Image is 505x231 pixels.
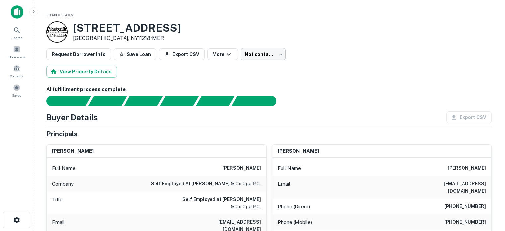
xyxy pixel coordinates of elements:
[278,164,301,172] p: Full Name
[52,180,74,188] p: Company
[73,22,181,34] h3: [STREET_ADDRESS]
[444,203,486,211] h6: [PHONE_NUMBER]
[46,86,492,93] h6: AI fulfillment process complete.
[2,62,31,80] a: Contacts
[444,218,486,226] h6: [PHONE_NUMBER]
[152,35,164,41] a: MER
[2,43,31,61] a: Borrowers
[88,96,127,106] div: Your request is received and processing...
[11,35,22,40] span: Search
[207,48,238,60] button: More
[52,164,76,172] p: Full Name
[2,24,31,42] a: Search
[232,96,284,106] div: AI fulfillment process complete.
[46,66,117,78] button: View Property Details
[114,48,156,60] button: Save Loan
[448,164,486,172] h6: [PERSON_NAME]
[151,180,261,188] h6: self employed at [PERSON_NAME] & co cpa p.c.
[39,96,88,106] div: Sending borrower request to AI...
[278,218,312,226] p: Phone (Mobile)
[278,180,290,195] p: Email
[159,48,205,60] button: Export CSV
[12,93,22,98] span: Saved
[46,129,78,139] h5: Principals
[46,111,98,123] h4: Buyer Details
[181,196,261,210] h6: Self Employed at [PERSON_NAME] & Co Cpa P.C.
[472,178,505,210] iframe: Chat Widget
[52,147,94,155] h6: [PERSON_NAME]
[46,13,73,17] span: Loan Details
[10,73,23,79] span: Contacts
[196,96,234,106] div: Principals found, still searching for contact information. This may take time...
[241,48,286,60] div: Not contacted
[52,196,63,210] p: Title
[73,34,181,42] p: [GEOGRAPHIC_DATA], NY11218 •
[124,96,163,106] div: Documents found, AI parsing details...
[46,48,111,60] button: Request Borrower Info
[2,81,31,99] a: Saved
[222,164,261,172] h6: [PERSON_NAME]
[11,5,23,19] img: capitalize-icon.png
[406,180,486,195] h6: [EMAIL_ADDRESS][DOMAIN_NAME]
[160,96,199,106] div: Principals found, AI now looking for contact information...
[278,203,310,211] p: Phone (Direct)
[278,147,319,155] h6: [PERSON_NAME]
[9,54,25,59] span: Borrowers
